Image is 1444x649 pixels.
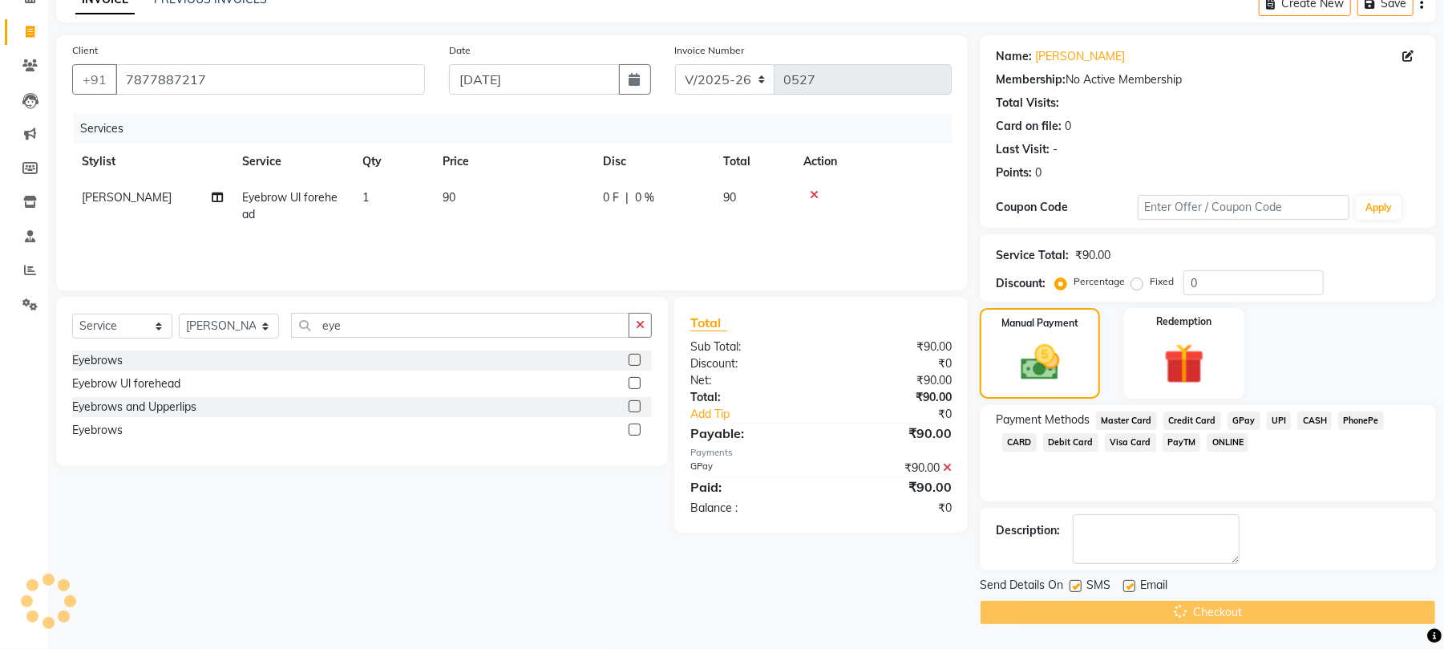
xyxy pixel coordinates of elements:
[1297,412,1332,430] span: CASH
[72,144,233,180] th: Stylist
[603,189,619,206] span: 0 F
[996,95,1059,112] div: Total Visits:
[1074,274,1125,289] label: Percentage
[1053,141,1058,158] div: -
[1035,164,1042,181] div: 0
[980,577,1063,597] span: Send Details On
[996,48,1032,65] div: Name:
[821,355,964,372] div: ₹0
[353,144,433,180] th: Qty
[678,460,821,477] div: GPay
[72,422,123,439] div: Eyebrows
[593,144,714,180] th: Disc
[678,477,821,497] div: Paid:
[1140,577,1167,597] span: Email
[996,199,1137,216] div: Coupon Code
[996,141,1050,158] div: Last Visit:
[433,144,593,180] th: Price
[1150,274,1174,289] label: Fixed
[1096,412,1157,430] span: Master Card
[996,275,1046,292] div: Discount:
[821,372,964,389] div: ₹90.00
[690,446,952,460] div: Payments
[1163,433,1201,452] span: PayTM
[82,190,172,205] span: [PERSON_NAME]
[678,500,821,517] div: Balance :
[996,71,1066,88] div: Membership:
[821,500,964,517] div: ₹0
[794,144,952,180] th: Action
[1043,433,1098,452] span: Debit Card
[1267,412,1292,430] span: UPI
[1001,316,1078,331] label: Manual Payment
[1207,433,1248,452] span: ONLINE
[74,114,964,144] div: Services
[996,118,1062,135] div: Card on file:
[449,43,471,58] label: Date
[72,399,196,416] div: Eyebrows and Upperlips
[72,352,123,369] div: Eyebrows
[678,389,821,406] div: Total:
[362,190,369,205] span: 1
[1138,195,1349,220] input: Enter Offer / Coupon Code
[443,190,455,205] span: 90
[821,339,964,355] div: ₹90.00
[996,412,1090,428] span: Payment Methods
[1151,339,1217,389] img: _gift.svg
[72,375,180,392] div: Eyebrow Ul forehead
[845,406,964,423] div: ₹0
[1009,340,1072,385] img: _cash.svg
[821,460,964,477] div: ₹90.00
[1065,118,1071,135] div: 0
[72,43,98,58] label: Client
[1228,412,1260,430] span: GPay
[996,164,1032,181] div: Points:
[72,64,117,95] button: +91
[678,339,821,355] div: Sub Total:
[291,313,629,338] input: Search or Scan
[723,190,736,205] span: 90
[678,424,821,443] div: Payable:
[678,355,821,372] div: Discount:
[1035,48,1125,65] a: [PERSON_NAME]
[678,372,821,389] div: Net:
[821,477,964,497] div: ₹90.00
[233,144,353,180] th: Service
[996,522,1060,539] div: Description:
[996,247,1069,264] div: Service Total:
[1356,196,1402,220] button: Apply
[714,144,794,180] th: Total
[1156,314,1211,329] label: Redemption
[690,314,727,331] span: Total
[1086,577,1110,597] span: SMS
[996,71,1420,88] div: No Active Membership
[821,424,964,443] div: ₹90.00
[115,64,425,95] input: Search by Name/Mobile/Email/Code
[675,43,745,58] label: Invoice Number
[1338,412,1384,430] span: PhonePe
[678,406,845,423] a: Add Tip
[1105,433,1156,452] span: Visa Card
[1002,433,1037,452] span: CARD
[1163,412,1221,430] span: Credit Card
[625,189,629,206] span: |
[1075,247,1110,264] div: ₹90.00
[242,190,338,221] span: Eyebrow Ul forehead
[821,389,964,406] div: ₹90.00
[635,189,654,206] span: 0 %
